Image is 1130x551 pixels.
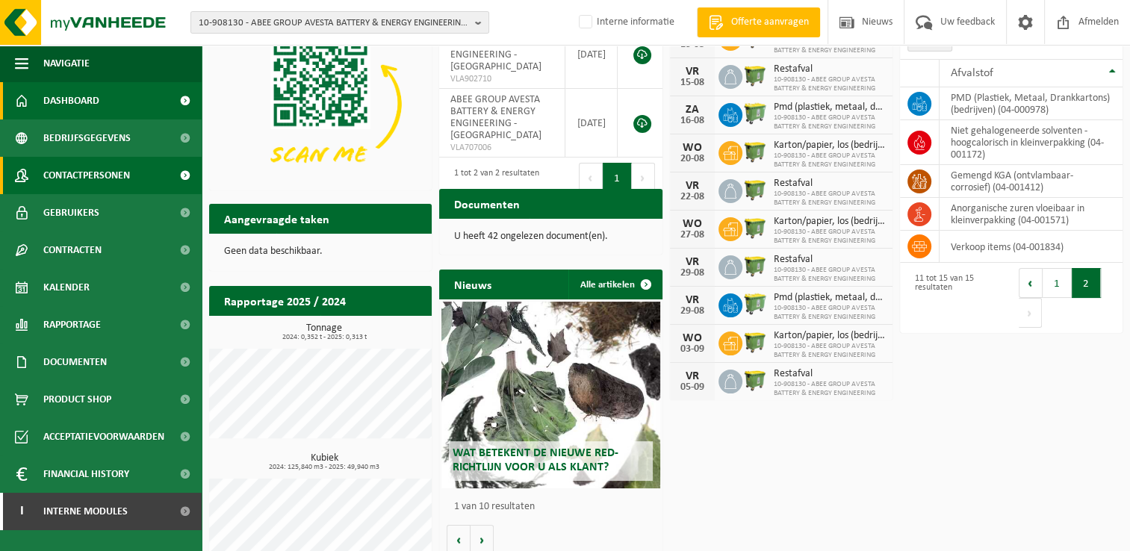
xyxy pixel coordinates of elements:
[447,161,539,194] div: 1 tot 2 van 2 resultaten
[940,165,1123,198] td: gemengd KGA (ontvlambaar-corrosief) (04-001412)
[43,45,90,82] span: Navigatie
[320,315,430,345] a: Bekijk rapportage
[940,198,1123,231] td: anorganische zuren vloeibaar in kleinverpakking (04-001571)
[940,231,1123,263] td: verkoop items (04-001834)
[940,120,1123,165] td: niet gehalogeneerde solventen - hoogcalorisch in kleinverpakking (04-001172)
[697,7,820,37] a: Offerte aanvragen
[450,73,553,85] span: VLA902710
[199,12,469,34] span: 10-908130 - ABEE GROUP AVESTA BATTERY & ENERGY ENGINEERING - NINOVE
[677,382,707,393] div: 05-09
[450,25,541,72] span: ABEE GROUP AVESTA BATTERY & ENERGY ENGINEERING - [GEOGRAPHIC_DATA]
[774,102,885,113] span: Pmd (plastiek, metaal, drankkartons) (bedrijven)
[43,493,128,530] span: Interne modules
[742,63,768,88] img: WB-1100-HPE-GN-51
[774,216,885,228] span: Karton/papier, los (bedrijven)
[774,380,885,398] span: 10-908130 - ABEE GROUP AVESTA BATTERY & ENERGY ENGINEERING
[677,268,707,278] div: 29-08
[453,447,618,473] span: Wat betekent de nieuwe RED-richtlijn voor u als klant?
[677,218,707,230] div: WO
[774,266,885,284] span: 10-908130 - ABEE GROUP AVESTA BATTERY & ENERGY ENGINEERING
[217,464,432,471] span: 2024: 125,840 m3 - 2025: 49,940 m3
[43,418,164,455] span: Acceptatievoorwaarden
[774,330,885,342] span: Karton/papier, los (bedrijven)
[742,367,768,393] img: WB-1100-HPE-GN-51
[15,493,28,530] span: I
[454,502,654,512] p: 1 van 10 resultaten
[742,215,768,240] img: WB-1100-HPE-GN-51
[568,270,661,299] a: Alle artikelen
[565,20,618,89] td: [DATE]
[209,20,432,187] img: Download de VHEPlus App
[742,329,768,355] img: WB-1100-HPE-GN-51
[774,228,885,246] span: 10-908130 - ABEE GROUP AVESTA BATTERY & ENERGY ENGINEERING
[774,75,885,93] span: 10-908130 - ABEE GROUP AVESTA BATTERY & ENERGY ENGINEERING
[774,304,885,322] span: 10-908130 - ABEE GROUP AVESTA BATTERY & ENERGY ENGINEERING
[742,139,768,164] img: WB-1100-HPE-GN-51
[1043,268,1072,298] button: 1
[43,455,129,493] span: Financial History
[677,154,707,164] div: 20-08
[727,15,813,30] span: Offerte aanvragen
[677,256,707,268] div: VR
[677,192,707,202] div: 22-08
[742,101,768,126] img: WB-0660-HPE-GN-51
[439,189,535,218] h2: Documenten
[43,82,99,119] span: Dashboard
[677,104,707,116] div: ZA
[742,291,768,317] img: WB-0660-HPE-GN-51
[940,87,1123,120] td: PMD (Plastiek, Metaal, Drankkartons) (bedrijven) (04-000978)
[43,381,111,418] span: Product Shop
[565,89,618,158] td: [DATE]
[774,178,885,190] span: Restafval
[43,119,131,157] span: Bedrijfsgegevens
[774,152,885,169] span: 10-908130 - ABEE GROUP AVESTA BATTERY & ENERGY ENGINEERING
[217,334,432,341] span: 2024: 0,352 t - 2025: 0,313 t
[907,267,1004,329] div: 11 tot 15 van 15 resultaten
[441,302,659,488] a: Wat betekent de nieuwe RED-richtlijn voor u als klant?
[454,231,647,242] p: U heeft 42 ongelezen document(en).
[677,294,707,306] div: VR
[1019,298,1042,328] button: Next
[43,194,99,231] span: Gebruikers
[774,63,885,75] span: Restafval
[774,368,885,380] span: Restafval
[774,190,885,208] span: 10-908130 - ABEE GROUP AVESTA BATTERY & ENERGY ENGINEERING
[677,344,707,355] div: 03-09
[1072,268,1101,298] button: 2
[43,306,101,343] span: Rapportage
[450,94,541,141] span: ABEE GROUP AVESTA BATTERY & ENERGY ENGINEERING - [GEOGRAPHIC_DATA]
[677,180,707,192] div: VR
[439,270,506,299] h2: Nieuws
[209,286,361,315] h2: Rapportage 2025 / 2024
[43,269,90,306] span: Kalender
[450,142,553,154] span: VLA707006
[742,253,768,278] img: WB-1100-HPE-GN-51
[677,66,707,78] div: VR
[774,113,885,131] span: 10-908130 - ABEE GROUP AVESTA BATTERY & ENERGY ENGINEERING
[677,306,707,317] div: 29-08
[677,370,707,382] div: VR
[190,11,489,34] button: 10-908130 - ABEE GROUP AVESTA BATTERY & ENERGY ENGINEERING - NINOVE
[576,11,674,34] label: Interne informatie
[951,67,993,79] span: Afvalstof
[774,254,885,266] span: Restafval
[217,453,432,471] h3: Kubiek
[774,342,885,360] span: 10-908130 - ABEE GROUP AVESTA BATTERY & ENERGY ENGINEERING
[217,323,432,341] h3: Tonnage
[43,343,107,381] span: Documenten
[677,142,707,154] div: WO
[43,157,130,194] span: Contactpersonen
[43,231,102,269] span: Contracten
[224,246,417,257] p: Geen data beschikbaar.
[677,78,707,88] div: 15-08
[677,116,707,126] div: 16-08
[677,230,707,240] div: 27-08
[677,332,707,344] div: WO
[774,292,885,304] span: Pmd (plastiek, metaal, drankkartons) (bedrijven)
[1019,268,1043,298] button: Previous
[603,163,632,193] button: 1
[774,140,885,152] span: Karton/papier, los (bedrijven)
[774,37,885,55] span: 10-908130 - ABEE GROUP AVESTA BATTERY & ENERGY ENGINEERING
[209,204,344,233] h2: Aangevraagde taken
[579,163,603,193] button: Previous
